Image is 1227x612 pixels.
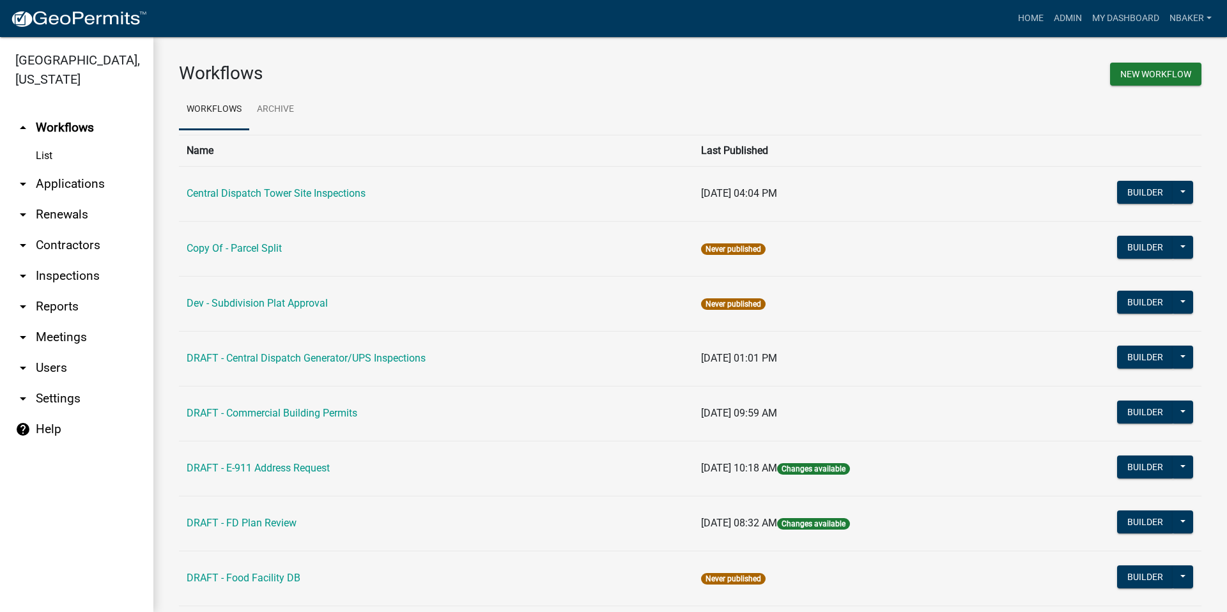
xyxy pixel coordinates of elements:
i: arrow_drop_down [15,391,31,406]
a: nbaker [1164,6,1217,31]
i: arrow_drop_down [15,207,31,222]
button: Builder [1117,291,1173,314]
i: arrow_drop_down [15,299,31,314]
button: Builder [1117,346,1173,369]
a: Admin [1049,6,1087,31]
i: arrow_drop_down [15,268,31,284]
span: [DATE] 09:59 AM [701,407,777,419]
th: Last Published [693,135,1019,166]
i: arrow_drop_up [15,120,31,135]
a: Central Dispatch Tower Site Inspections [187,187,366,199]
i: arrow_drop_down [15,330,31,345]
i: arrow_drop_down [15,360,31,376]
i: arrow_drop_down [15,176,31,192]
span: Never published [701,298,766,310]
a: My Dashboard [1087,6,1164,31]
a: DRAFT - Central Dispatch Generator/UPS Inspections [187,352,426,364]
a: DRAFT - FD Plan Review [187,517,297,529]
a: DRAFT - Food Facility DB [187,572,300,584]
a: DRAFT - E-911 Address Request [187,462,330,474]
button: Builder [1117,181,1173,204]
span: Changes available [777,463,850,475]
h3: Workflows [179,63,681,84]
a: Dev - Subdivision Plat Approval [187,297,328,309]
button: Builder [1117,236,1173,259]
button: Builder [1117,565,1173,588]
span: Never published [701,243,766,255]
button: Builder [1117,401,1173,424]
span: Changes available [777,518,850,530]
span: [DATE] 01:01 PM [701,352,777,364]
i: arrow_drop_down [15,238,31,253]
span: [DATE] 04:04 PM [701,187,777,199]
span: Never published [701,573,766,585]
button: Builder [1117,510,1173,533]
span: [DATE] 08:32 AM [701,517,777,529]
i: help [15,422,31,437]
span: [DATE] 10:18 AM [701,462,777,474]
a: Workflows [179,89,249,130]
a: DRAFT - Commercial Building Permits [187,407,357,419]
a: Copy Of - Parcel Split [187,242,282,254]
button: New Workflow [1110,63,1201,86]
button: Builder [1117,455,1173,478]
a: Archive [249,89,302,130]
a: Home [1013,6,1049,31]
th: Name [179,135,693,166]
